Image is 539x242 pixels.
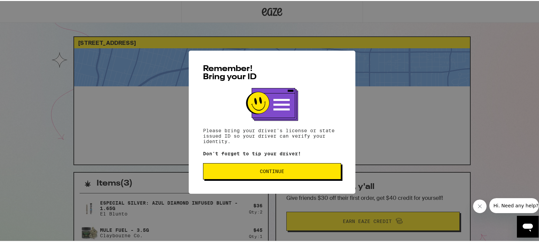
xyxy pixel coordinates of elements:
p: Please bring your driver's license or state issued ID so your driver can verify your identity. [203,127,341,143]
iframe: Close message [473,198,487,212]
span: Remember! Bring your ID [203,64,257,80]
p: Don't forget to tip your driver! [203,150,341,155]
iframe: Message from company [489,197,539,212]
button: Continue [203,162,341,178]
span: Continue [260,168,284,173]
iframe: Button to launch messaging window [517,215,539,237]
